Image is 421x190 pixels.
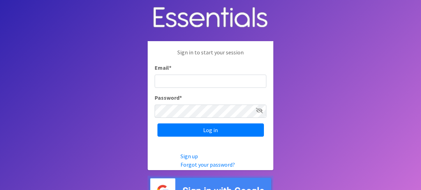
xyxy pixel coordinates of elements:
a: Forgot your password? [180,161,235,168]
input: Log in [157,123,264,137]
a: Sign up [180,153,198,160]
abbr: required [179,94,182,101]
label: Password [155,93,182,102]
p: Sign in to start your session [155,48,266,63]
label: Email [155,63,171,72]
abbr: required [169,64,171,71]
